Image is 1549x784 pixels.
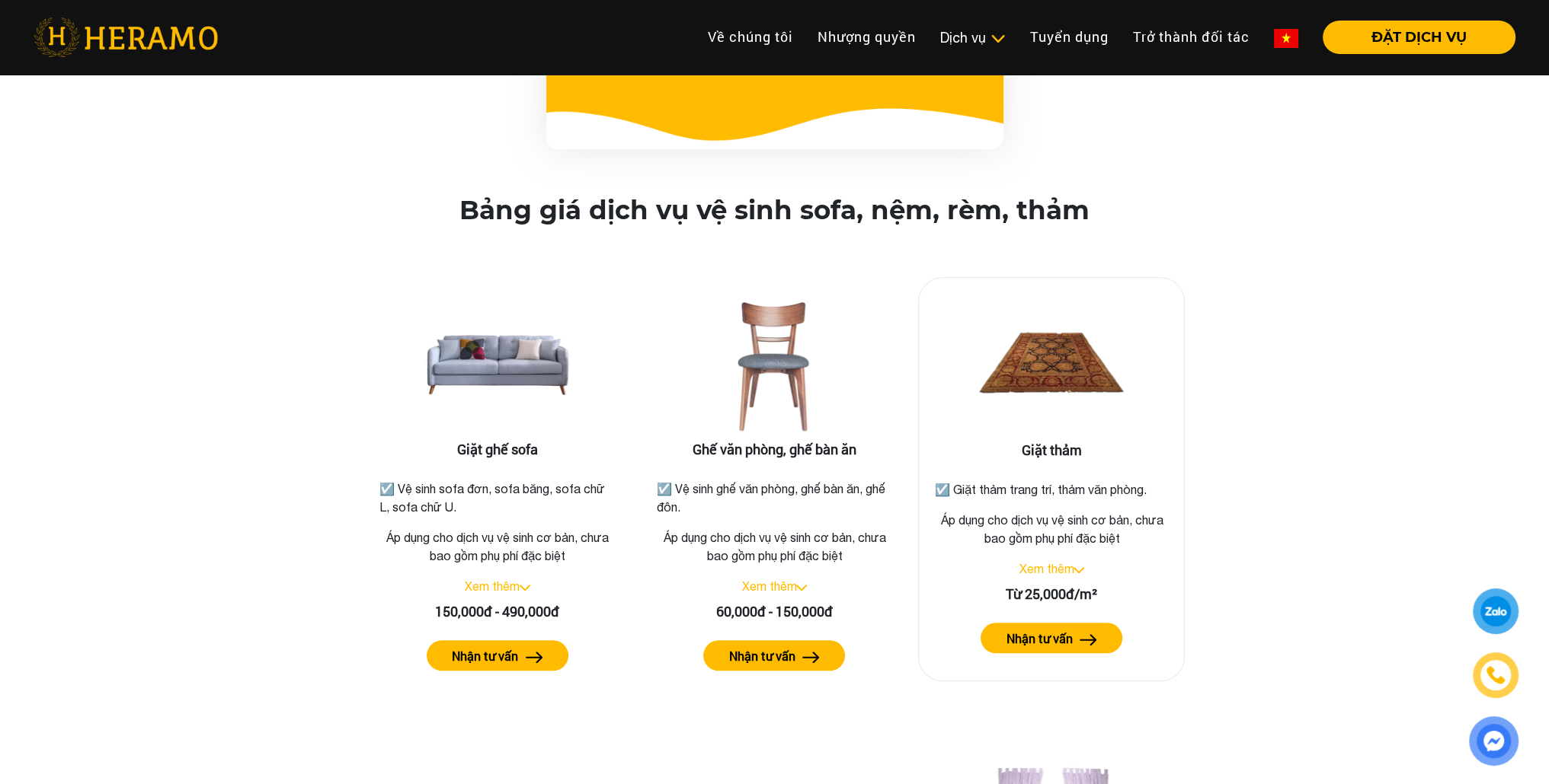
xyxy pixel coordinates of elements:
[1311,30,1515,44] a: ĐẶT DỊCH VỤ
[990,31,1006,46] img: subToggleIcon
[376,441,619,458] h3: Giặt ghế sofa
[1323,21,1515,54] button: ĐẶT DỊCH VỤ
[741,579,796,593] a: Xem thêm
[654,601,896,622] div: 60,000đ - 150,000đ
[1018,21,1121,53] a: Tuyển dụng
[1121,21,1262,53] a: Trở thành đối tác
[427,640,568,671] button: Nhận tư vấn
[1274,29,1298,48] img: vn-flag.png
[698,289,850,441] img: Ghế văn phòng, ghế bàn ăn
[1475,655,1516,696] a: phone-icon
[934,480,1169,499] p: ☑️ Giặt thảm trang trí, thảm văn phòng.
[376,640,619,671] a: Nhận tư vấn arrow
[1006,629,1072,648] label: Nhận tư vấn
[940,27,1006,48] div: Dịch vụ
[657,480,893,516] p: ☑️ Vệ sinh ghế văn phòng, ghế bàn ăn, ghế đôn.
[465,579,520,593] a: Xem thêm
[931,442,1172,459] h3: Giặt thảm
[728,647,795,665] label: Nhận tư vấn
[1487,667,1504,684] img: phone-icon
[654,640,896,671] a: Nhận tư vấn arrow
[1080,634,1097,645] img: arrow
[802,652,820,663] img: arrow
[376,601,619,622] div: 150,000đ - 490,000đ
[526,652,543,663] img: arrow
[796,585,807,591] img: arrow_down.svg
[696,21,805,53] a: Về chúng tôi
[975,290,1128,442] img: Giặt thảm
[931,584,1172,604] div: Từ 25,000đ/m²
[421,289,574,441] img: Giặt ghế sofa
[703,640,845,671] button: Nhận tư vấn
[1074,567,1084,573] img: arrow_down.svg
[459,195,1090,226] h2: Bảng giá dịch vụ vệ sinh sofa, nệm, rèm, thảm
[981,623,1122,653] button: Nhận tư vấn
[654,528,896,565] p: Áp dụng cho dịch vụ vệ sinh cơ bản, chưa bao gồm phụ phí đặc biệt
[931,511,1172,547] p: Áp dụng cho dịch vụ vệ sinh cơ bản, chưa bao gồm phụ phí đặc biệt
[452,647,518,665] label: Nhận tư vấn
[376,528,619,565] p: Áp dụng cho dịch vụ vệ sinh cơ bản, chưa bao gồm phụ phí đặc biệt
[379,480,616,516] p: ☑️ Vệ sinh sofa đơn, sofa băng, sofa chữ L, sofa chữ U.
[1019,562,1074,575] a: Xem thêm
[654,441,896,458] h3: Ghế văn phòng, ghế bàn ăn
[520,585,530,591] img: arrow_down.svg
[805,21,928,53] a: Nhượng quyền
[931,623,1172,653] a: Nhận tư vấn arrow
[34,18,218,57] img: heramo-logo.png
